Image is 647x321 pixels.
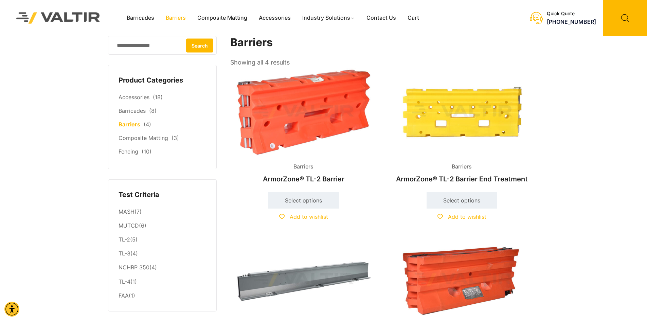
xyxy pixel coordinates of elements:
h2: ArmorZone® TL-2 Barrier End Treatment [389,172,535,186]
a: MASH [119,208,134,215]
a: Accessories [119,94,149,101]
span: (8) [149,107,157,114]
div: Quick Quote [547,11,596,17]
span: (18) [153,94,163,101]
a: TL-3 [119,250,130,257]
li: (7) [119,205,206,219]
h1: Barriers [230,36,536,49]
h2: ArmorZone® TL-2 Barrier [230,172,377,186]
p: Showing all 4 results [230,57,290,68]
a: Barricades [121,13,160,23]
span: Add to wishlist [448,213,486,220]
a: [PHONE_NUMBER] [547,18,596,25]
a: Barricades [119,107,146,114]
a: NCHRP 350 [119,264,149,271]
span: Barriers [447,162,477,172]
a: Select options for “ArmorZone® TL-2 Barrier” [268,192,339,209]
a: Contact Us [361,13,402,23]
a: Composite Matting [192,13,253,23]
a: Industry Solutions [296,13,361,23]
a: MUTCD [119,222,139,229]
a: Barriers [160,13,192,23]
span: (4) [144,121,151,128]
a: Fencing [119,148,138,155]
a: FAA [119,292,129,299]
span: (10) [142,148,151,155]
span: Add to wishlist [290,213,328,220]
li: (6) [119,219,206,233]
a: Accessories [253,13,296,23]
a: Cart [402,13,425,23]
button: Search [186,38,213,52]
li: (1) [119,275,206,289]
li: (5) [119,233,206,247]
a: TL-2 [119,236,130,243]
img: Valtir Rentals [7,3,109,32]
a: Select options for “ArmorZone® TL-2 Barrier End Treatment” [427,192,497,209]
li: (1) [119,289,206,301]
a: Composite Matting [119,135,168,141]
a: BarriersArmorZone® TL-2 Barrier [230,68,377,186]
a: Add to wishlist [279,213,328,220]
li: (4) [119,247,206,261]
h4: Product Categories [119,75,206,86]
a: BarriersArmorZone® TL-2 Barrier End Treatment [389,68,535,186]
a: TL-4 [119,278,130,285]
a: Barriers [119,121,140,128]
div: Accessibility Menu [4,302,19,317]
li: (4) [119,261,206,275]
a: Add to wishlist [437,213,486,220]
span: (3) [172,135,179,141]
h4: Test Criteria [119,190,206,200]
span: Barriers [288,162,319,172]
